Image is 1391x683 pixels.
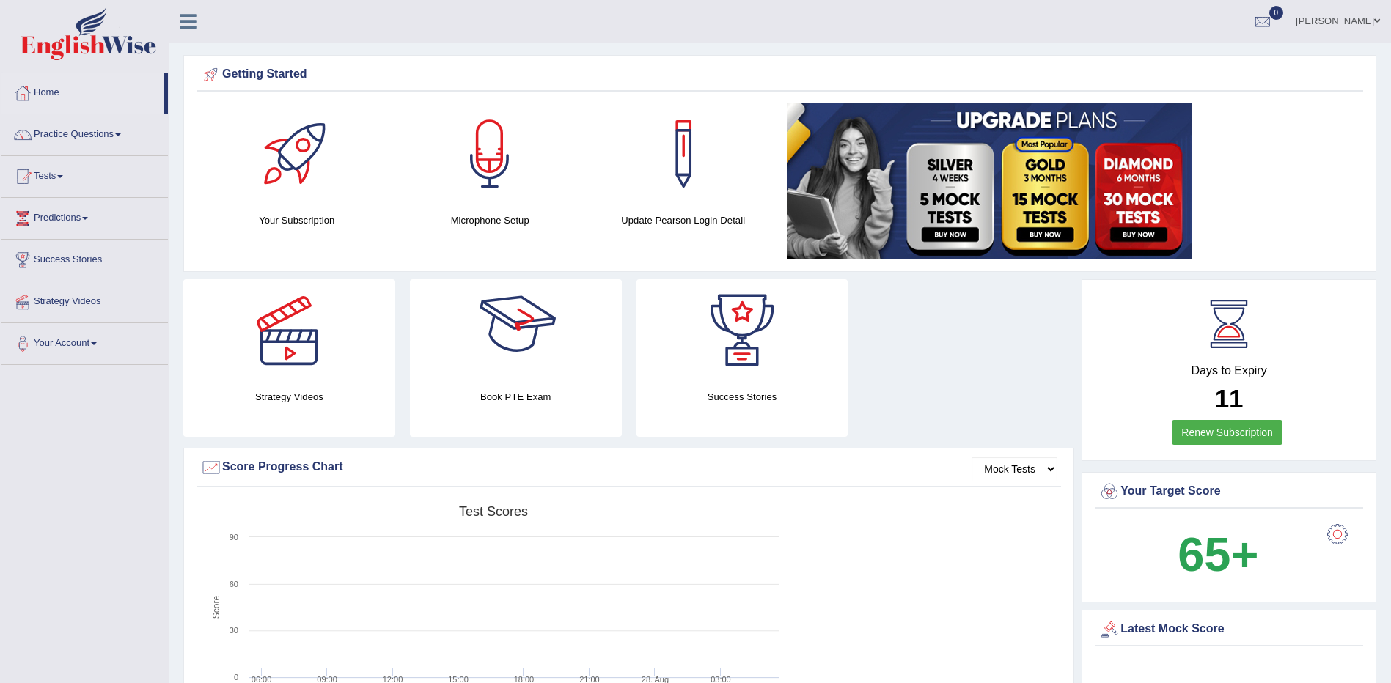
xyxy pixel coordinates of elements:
[230,533,238,542] text: 90
[230,626,238,635] text: 30
[1172,420,1282,445] a: Renew Subscription
[1098,619,1359,640] div: Latest Mock Score
[400,213,579,228] h4: Microphone Setup
[183,389,395,405] h4: Strategy Videos
[200,457,1057,479] div: Score Progress Chart
[230,580,238,588] text: 60
[1,114,168,151] a: Practice Questions
[1,240,168,276] a: Success Stories
[1269,6,1284,20] span: 0
[1,73,164,109] a: Home
[1,198,168,235] a: Predictions
[200,64,1359,86] div: Getting Started
[1,281,168,318] a: Strategy Videos
[459,504,528,519] tspan: Test scores
[1,156,168,193] a: Tests
[1,323,168,360] a: Your Account
[1098,481,1359,503] div: Your Target Score
[636,389,848,405] h4: Success Stories
[1215,384,1244,413] b: 11
[594,213,772,228] h4: Update Pearson Login Detail
[1098,364,1359,377] h4: Days to Expiry
[211,596,221,619] tspan: Score
[1178,528,1258,581] b: 65+
[410,389,622,405] h4: Book PTE Exam
[234,673,238,682] text: 0
[208,213,386,228] h4: Your Subscription
[787,103,1192,259] img: small5.jpg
